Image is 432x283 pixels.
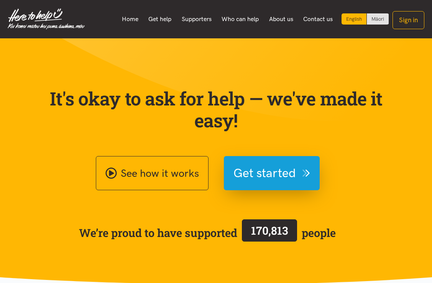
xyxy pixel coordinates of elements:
[96,156,209,190] a: See how it works
[233,163,296,183] span: Get started
[367,13,389,25] a: Switch to Te Reo Māori
[217,11,264,27] a: Who can help
[298,11,338,27] a: Contact us
[264,11,298,27] a: About us
[117,11,143,27] a: Home
[342,13,389,25] div: Language toggle
[224,156,320,190] button: Get started
[79,218,336,248] span: We’re proud to have supported people
[176,11,217,27] a: Supporters
[8,8,85,30] img: Home
[342,13,367,25] div: Current language
[40,87,393,132] p: It's okay to ask for help — we've made it easy!
[251,223,288,238] span: 170,813
[237,218,302,248] a: 170,813
[393,11,424,29] button: Sign in
[143,11,177,27] a: Get help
